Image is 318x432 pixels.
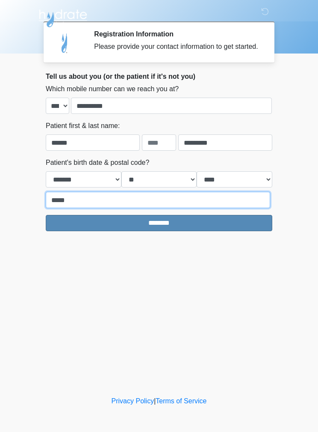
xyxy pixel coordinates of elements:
img: Agent Avatar [52,30,78,56]
h2: Tell us about you (or the patient if it's not you) [46,72,272,80]
label: Patient first & last name: [46,121,120,131]
a: Privacy Policy [112,397,154,405]
div: Please provide your contact information to get started. [94,42,259,52]
img: Hydrate IV Bar - Flagstaff Logo [37,6,88,28]
label: Which mobile number can we reach you at? [46,84,179,94]
a: Terms of Service [156,397,206,405]
label: Patient's birth date & postal code? [46,158,149,168]
a: | [154,397,156,405]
